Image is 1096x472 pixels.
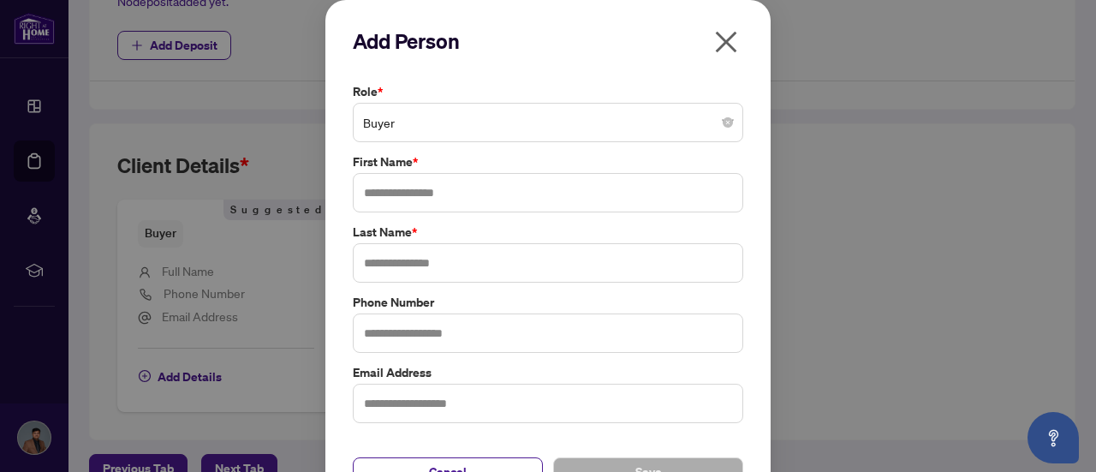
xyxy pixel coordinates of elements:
label: Email Address [353,363,743,382]
h2: Add Person [353,27,743,55]
label: Last Name [353,223,743,242]
label: First Name [353,152,743,171]
label: Phone Number [353,293,743,312]
label: Role [353,82,743,101]
span: Buyer [363,106,733,139]
span: close-circle [723,117,733,128]
button: Open asap [1027,412,1079,463]
span: close [712,28,740,56]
